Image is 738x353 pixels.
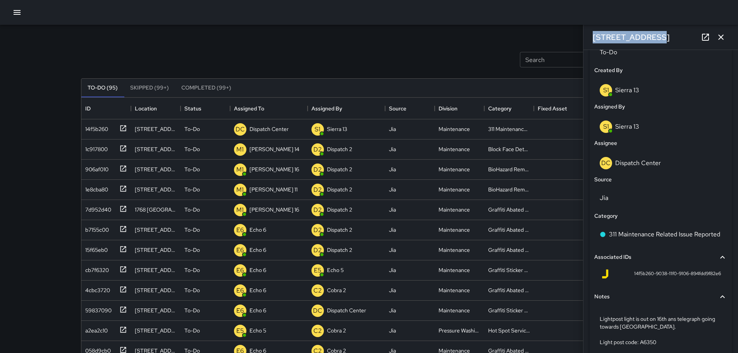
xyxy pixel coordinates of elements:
[184,125,200,133] p: To-Do
[488,226,530,234] div: Graffiti Abated Large
[484,98,534,119] div: Category
[82,303,112,314] div: 59837090
[236,306,244,315] p: E6
[82,183,108,193] div: 1e8cba80
[327,145,352,153] p: Dispatch 2
[439,327,480,334] div: Pressure Washing
[236,326,244,336] p: E5
[184,246,200,254] p: To-Do
[389,186,396,193] div: Jia
[81,98,131,119] div: ID
[184,186,200,193] p: To-Do
[249,226,266,234] p: Echo 6
[439,98,458,119] div: Division
[313,165,322,174] p: D2
[313,246,322,255] p: D2
[439,266,470,274] div: Maintenance
[488,145,530,153] div: Block Face Detailed
[313,286,322,295] p: C2
[439,226,470,234] div: Maintenance
[488,266,530,274] div: Graffiti Sticker Abated Small
[135,165,177,173] div: 422 15th Street
[135,266,177,274] div: 415 24th Street
[82,162,108,173] div: 906af010
[249,186,298,193] p: [PERSON_NAME] 11
[135,206,177,214] div: 1768 Broadway
[81,79,124,97] button: To-Do (95)
[124,79,175,97] button: Skipped (99+)
[313,205,322,215] p: D2
[82,263,109,274] div: cb7f6320
[135,327,177,334] div: 363 17th Street
[313,326,322,336] p: C2
[327,307,366,314] p: Dispatch Center
[389,246,396,254] div: Jia
[236,145,244,154] p: M1
[236,125,245,134] p: DC
[389,286,396,294] div: Jia
[236,286,244,295] p: E6
[488,165,530,173] div: BioHazard Removed
[327,266,344,274] p: Echo 5
[184,165,200,173] p: To-Do
[135,246,177,254] div: 1314 Franklin Street
[327,165,352,173] p: Dispatch 2
[488,246,530,254] div: Graffiti Abated Large
[385,98,435,119] div: Source
[175,79,237,97] button: Completed (99+)
[311,98,342,119] div: Assigned By
[327,186,352,193] p: Dispatch 2
[327,327,346,334] p: Cobra 2
[184,327,200,334] p: To-Do
[249,165,299,173] p: [PERSON_NAME] 16
[389,206,396,214] div: Jia
[488,286,530,294] div: Graffiti Abated Large
[135,98,157,119] div: Location
[236,226,244,235] p: E6
[313,226,322,235] p: D2
[184,145,200,153] p: To-Do
[389,226,396,234] div: Jia
[82,223,109,234] div: b7155c00
[184,286,200,294] p: To-Do
[82,324,108,334] div: a2ea2c10
[534,98,583,119] div: Fixed Asset
[314,266,322,275] p: E5
[327,125,347,133] p: Sierra 13
[439,307,470,314] div: Maintenance
[327,246,352,254] p: Dispatch 2
[439,125,470,133] div: Maintenance
[249,307,266,314] p: Echo 6
[82,243,108,254] div: 15f65eb0
[249,286,266,294] p: Echo 6
[249,246,266,254] p: Echo 6
[315,125,320,134] p: S1
[488,125,530,133] div: 311 Maintenance Related Issue Reported
[389,307,396,314] div: Jia
[236,165,244,174] p: M1
[439,186,470,193] div: Maintenance
[389,98,406,119] div: Source
[184,206,200,214] p: To-Do
[439,206,470,214] div: Maintenance
[435,98,484,119] div: Division
[135,125,177,133] div: 521 16th Street
[184,226,200,234] p: To-Do
[439,246,470,254] div: Maintenance
[327,206,352,214] p: Dispatch 2
[236,185,244,195] p: M1
[488,206,530,214] div: Graffiti Abated Large
[313,185,322,195] p: D2
[82,203,111,214] div: 7d952d40
[313,145,322,154] p: D2
[82,283,110,294] div: 4cbc3720
[389,145,396,153] div: Jia
[82,122,108,133] div: 14f5b260
[488,307,530,314] div: Graffiti Sticker Abated Small
[538,98,567,119] div: Fixed Asset
[308,98,385,119] div: Assigned By
[131,98,181,119] div: Location
[488,186,530,193] div: BioHazard Removed
[184,98,201,119] div: Status
[236,205,244,215] p: M1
